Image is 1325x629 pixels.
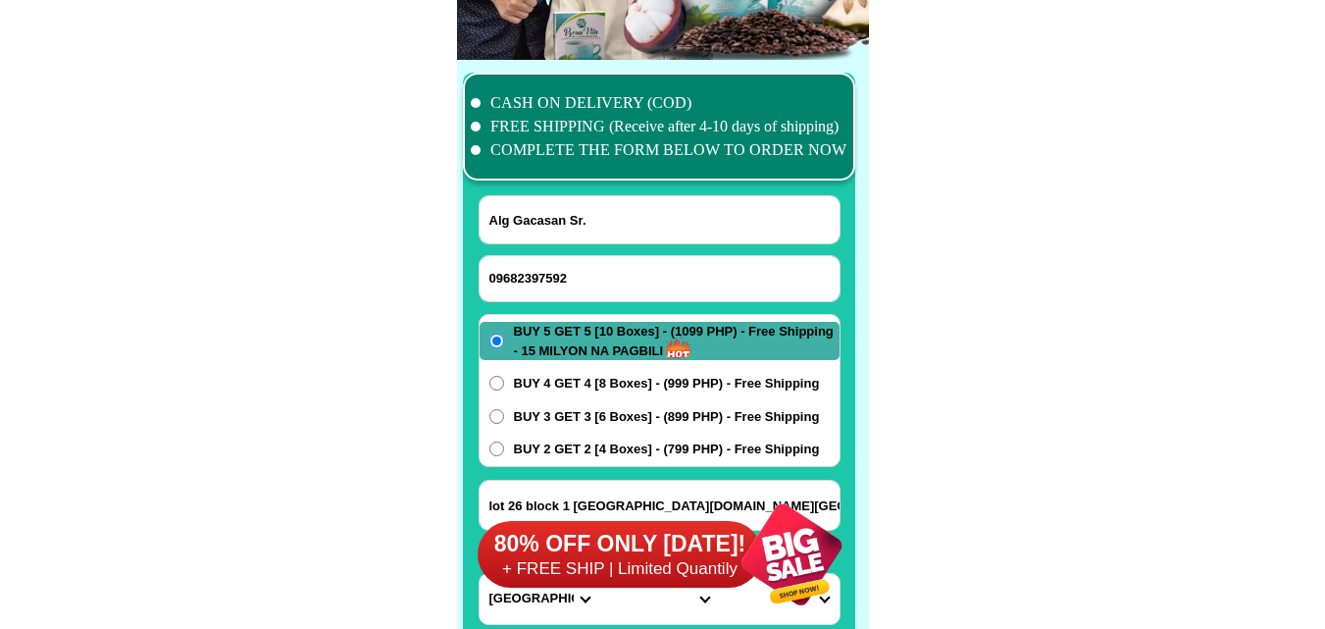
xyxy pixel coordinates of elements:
[514,407,820,427] span: BUY 3 GET 3 [6 Boxes] - (899 PHP) - Free Shipping
[489,442,504,456] input: BUY 2 GET 2 [4 Boxes] - (799 PHP) - Free Shipping
[480,196,840,243] input: Input full_name
[471,138,847,162] li: COMPLETE THE FORM BELOW TO ORDER NOW
[514,440,820,459] span: BUY 2 GET 2 [4 Boxes] - (799 PHP) - Free Shipping
[478,558,762,580] h6: + FREE SHIP | Limited Quantily
[514,374,820,393] span: BUY 4 GET 4 [8 Boxes] - (999 PHP) - Free Shipping
[514,322,840,360] span: BUY 5 GET 5 [10 Boxes] - (1099 PHP) - Free Shipping - 15 MILYON NA PAGBILI
[471,115,847,138] li: FREE SHIPPING (Receive after 4-10 days of shipping)
[489,376,504,391] input: BUY 4 GET 4 [8 Boxes] - (999 PHP) - Free Shipping
[480,256,840,301] input: Input phone_number
[489,409,504,424] input: BUY 3 GET 3 [6 Boxes] - (899 PHP) - Free Shipping
[489,334,504,348] input: BUY 5 GET 5 [10 Boxes] - (1099 PHP) - Free Shipping - 15 MILYON NA PAGBILI
[471,91,847,115] li: CASH ON DELIVERY (COD)
[478,530,762,559] h6: 80% OFF ONLY [DATE]!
